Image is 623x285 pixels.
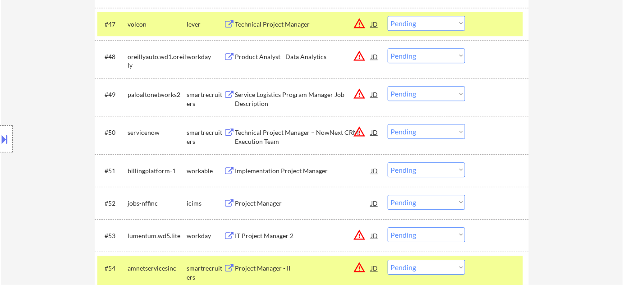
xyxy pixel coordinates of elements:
div: smartrecruiters [187,264,224,281]
button: warning_amber [353,87,366,100]
div: Product Analyst - Data Analytics [235,52,371,61]
div: JD [370,48,379,64]
div: lumentum.wd5.lite [128,231,187,240]
div: JD [370,162,379,179]
div: Service Logistics Program Manager Job Description [235,90,371,108]
div: JD [370,260,379,276]
div: Technical Project Manager [235,20,371,29]
div: workday [187,231,224,240]
div: JD [370,16,379,32]
div: IT Project Manager 2 [235,231,371,240]
div: JD [370,195,379,211]
div: voleon [128,20,187,29]
button: warning_amber [353,229,366,241]
div: icims [187,199,224,208]
div: #48 [105,52,120,61]
div: workday [187,52,224,61]
div: JD [370,86,379,102]
div: Project Manager - II [235,264,371,273]
button: warning_amber [353,17,366,30]
div: workable [187,166,224,175]
div: oreillyauto.wd1.oreilly [128,52,187,70]
div: #54 [105,264,120,273]
div: Project Manager [235,199,371,208]
div: lever [187,20,224,29]
div: JD [370,124,379,140]
div: amnetservicesinc [128,264,187,273]
div: smartrecruiters [187,90,224,108]
button: warning_amber [353,261,366,274]
div: #53 [105,231,120,240]
div: Technical Project Manager – NowNext CRM Execution Team [235,128,371,146]
div: smartrecruiters [187,128,224,146]
button: warning_amber [353,125,366,138]
div: Implementation Project Manager [235,166,371,175]
button: warning_amber [353,50,366,62]
div: JD [370,227,379,244]
div: #47 [105,20,120,29]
